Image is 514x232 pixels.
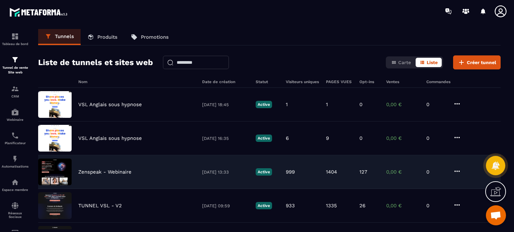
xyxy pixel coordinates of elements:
p: 6 [286,135,289,141]
p: Zenspeak - Webinaire [78,169,132,175]
p: 0 [426,135,446,141]
p: 0 [359,101,362,107]
p: 0 [426,169,446,175]
p: [DATE] 13:33 [202,170,249,175]
p: VSL Anglais sous hypnose [78,135,142,141]
h6: Nom [78,79,195,84]
button: Carte [387,58,415,67]
img: automations [11,155,19,163]
p: Tableau de bord [2,42,28,46]
h6: Commandes [426,79,450,84]
p: 1 [326,101,328,107]
img: image [38,125,72,152]
a: automationsautomationsEspace membre [2,173,28,197]
p: 1335 [326,203,337,209]
p: 0 [426,203,446,209]
p: Webinaire [2,118,28,122]
p: Automatisations [2,165,28,168]
a: Tunnels [38,29,81,45]
p: Promotions [141,34,169,40]
p: [DATE] 16:35 [202,136,249,141]
p: Active [256,101,272,108]
p: Réseaux Sociaux [2,211,28,219]
p: 0,00 € [386,169,420,175]
a: automationsautomationsAutomatisations [2,150,28,173]
a: Produits [81,29,124,45]
p: 1 [286,101,288,107]
p: 0,00 € [386,101,420,107]
img: formation [11,85,19,93]
h6: PAGES VUES [326,79,353,84]
span: Carte [398,60,411,65]
h6: Statut [256,79,279,84]
h2: Liste de tunnels et sites web [38,56,153,69]
p: 0,00 € [386,203,420,209]
p: 1404 [326,169,337,175]
img: formation [11,56,19,64]
img: automations [11,108,19,116]
p: 26 [359,203,365,209]
a: Promotions [124,29,175,45]
img: formation [11,32,19,40]
p: [DATE] 18:45 [202,102,249,107]
img: logo [9,6,70,18]
img: automations [11,178,19,186]
span: Créer tunnel [467,59,496,66]
p: 0 [426,101,446,107]
img: image [38,192,72,219]
img: scheduler [11,132,19,140]
button: Créer tunnel [453,55,501,69]
p: VSL Anglais sous hypnose [78,101,142,107]
p: 0,00 € [386,135,420,141]
span: Liste [427,60,438,65]
h6: Ventes [386,79,420,84]
a: formationformationTunnel de vente Site web [2,51,28,80]
a: social-networksocial-networkRéseaux Sociaux [2,197,28,224]
h6: Visiteurs uniques [286,79,319,84]
a: formationformationCRM [2,80,28,103]
p: 9 [326,135,329,141]
h6: Opt-ins [359,79,379,84]
p: Tunnel de vente Site web [2,65,28,75]
p: Active [256,168,272,176]
button: Liste [416,58,442,67]
p: 999 [286,169,295,175]
a: formationformationTableau de bord [2,27,28,51]
p: Planificateur [2,141,28,145]
p: [DATE] 09:59 [202,203,249,208]
img: image [38,91,72,118]
h6: Date de création [202,79,249,84]
img: social-network [11,202,19,210]
a: automationsautomationsWebinaire [2,103,28,127]
p: 127 [359,169,367,175]
a: schedulerschedulerPlanificateur [2,127,28,150]
p: 933 [286,203,295,209]
img: image [38,159,72,185]
p: Tunnels [55,33,74,39]
p: Active [256,135,272,142]
p: CRM [2,94,28,98]
div: Ouvrir le chat [486,205,506,225]
p: Produits [97,34,117,40]
p: Active [256,202,272,209]
p: Espace membre [2,188,28,192]
p: TUNNEL VSL - V2 [78,203,122,209]
p: 0 [359,135,362,141]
